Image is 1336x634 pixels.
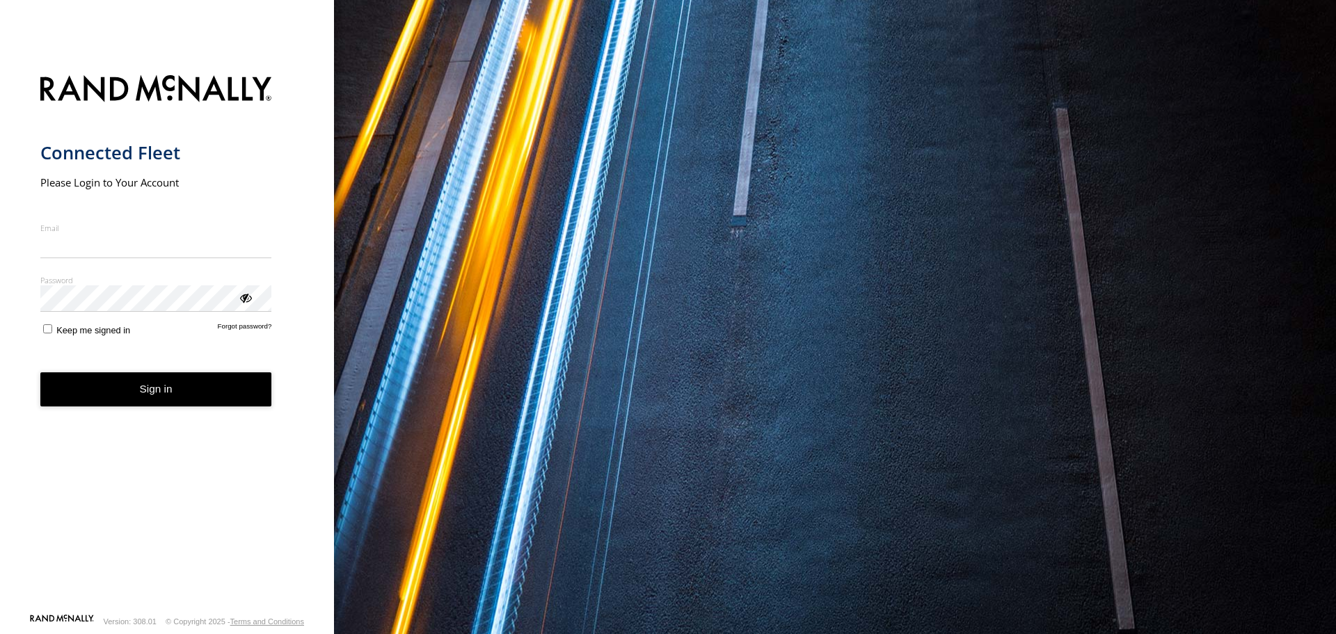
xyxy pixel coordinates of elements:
label: Password [40,275,272,285]
div: Version: 308.01 [104,617,157,626]
button: Sign in [40,372,272,406]
a: Forgot password? [218,322,272,335]
h2: Please Login to Your Account [40,175,272,189]
span: Keep me signed in [56,325,130,335]
div: © Copyright 2025 - [166,617,304,626]
h1: Connected Fleet [40,141,272,164]
a: Visit our Website [30,615,94,628]
form: main [40,67,294,613]
input: Keep me signed in [43,324,52,333]
label: Email [40,223,272,233]
img: Rand McNally [40,72,272,108]
a: Terms and Conditions [230,617,304,626]
div: ViewPassword [238,290,252,304]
